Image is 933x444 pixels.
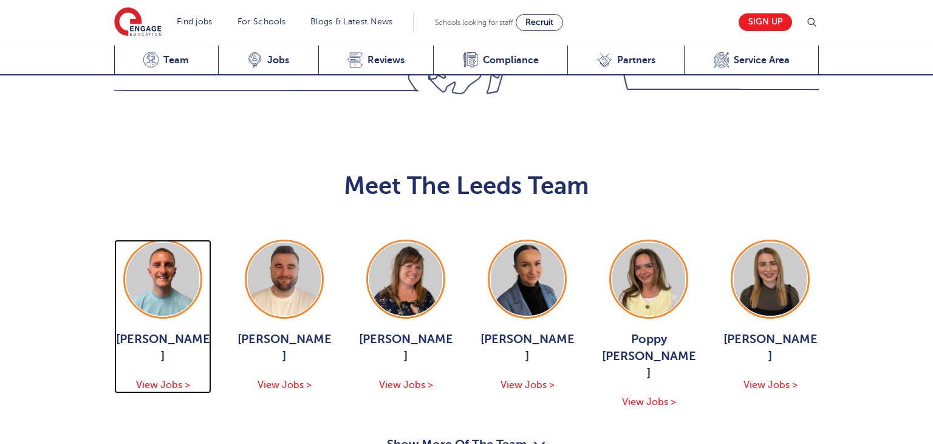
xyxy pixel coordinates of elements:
a: Poppy [PERSON_NAME] View Jobs > [600,240,697,410]
img: Engage Education [114,7,162,38]
a: Compliance [433,46,567,75]
span: [PERSON_NAME] [114,331,211,365]
a: Recruit [516,14,563,31]
span: Compliance [483,54,539,66]
a: [PERSON_NAME] View Jobs > [236,240,333,393]
a: Jobs [218,46,318,75]
a: Service Area [684,46,819,75]
span: View Jobs > [501,380,555,390]
span: [PERSON_NAME] [479,331,576,365]
span: View Jobs > [379,380,433,390]
a: Team [114,46,218,75]
span: [PERSON_NAME] [357,331,454,365]
span: View Jobs > [622,397,676,408]
a: Sign up [739,13,792,31]
span: Schools looking for staff [435,18,513,27]
span: Team [163,54,189,66]
a: Find jobs [177,17,213,26]
span: View Jobs > [258,380,312,390]
h2: Meet The Leeds Team [114,172,819,201]
span: Reviews [367,54,405,66]
a: [PERSON_NAME] View Jobs > [357,240,454,393]
span: Poppy [PERSON_NAME] [600,331,697,382]
a: [PERSON_NAME] View Jobs > [479,240,576,393]
span: View Jobs > [136,380,190,390]
img: Joanne Wright [369,243,442,316]
img: Holly Johnson [491,243,564,316]
img: Chris Rushton [248,243,321,316]
a: Blogs & Latest News [310,17,393,26]
img: George Dignam [126,243,199,316]
span: Partners [617,54,655,66]
a: For Schools [238,17,285,26]
a: Partners [567,46,684,75]
a: Reviews [318,46,434,75]
span: Service Area [734,54,790,66]
span: View Jobs > [743,380,798,390]
a: [PERSON_NAME] View Jobs > [722,240,819,393]
span: Jobs [267,54,289,66]
span: [PERSON_NAME] [236,331,333,365]
img: Layla McCosker [734,243,807,316]
img: Poppy Burnside [612,243,685,316]
a: [PERSON_NAME] View Jobs > [114,240,211,393]
span: Recruit [525,18,553,27]
span: [PERSON_NAME] [722,331,819,365]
